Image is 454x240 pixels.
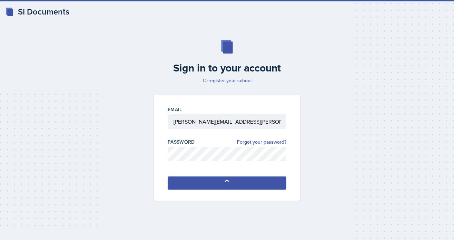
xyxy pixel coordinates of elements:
[150,62,304,74] h2: Sign in to your account
[6,6,69,18] a: SI Documents
[237,138,286,146] a: Forgot your password?
[168,114,286,129] input: Email
[150,77,304,84] p: Or
[168,138,195,145] label: Password
[208,77,251,84] a: register your school
[168,106,182,113] label: Email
